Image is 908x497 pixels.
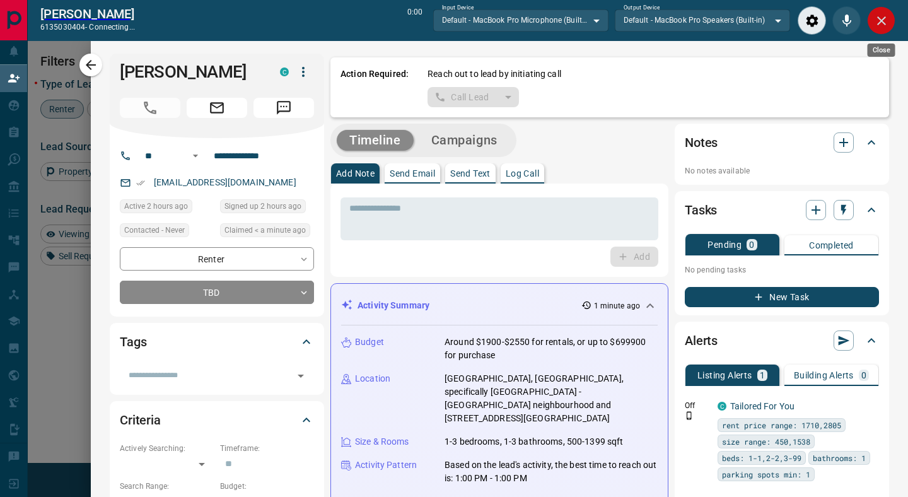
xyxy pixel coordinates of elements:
[120,410,161,430] h2: Criteria
[253,98,314,118] span: Message
[187,98,247,118] span: Email
[445,372,658,425] p: [GEOGRAPHIC_DATA], [GEOGRAPHIC_DATA], specifically [GEOGRAPHIC_DATA] - [GEOGRAPHIC_DATA] neighbou...
[358,299,429,312] p: Activity Summary
[722,435,810,448] span: size range: 450,1538
[220,481,314,492] p: Budget:
[685,132,718,153] h2: Notes
[120,327,314,357] div: Tags
[697,371,752,380] p: Listing Alerts
[722,452,801,464] span: beds: 1-1,2-2,3-99
[813,452,866,464] span: bathrooms: 1
[760,371,765,380] p: 1
[433,9,608,31] div: Default - MacBook Pro Microphone (Built-in)
[120,405,314,435] div: Criteria
[685,287,879,307] button: New Task
[867,6,895,35] div: Close
[718,402,726,411] div: condos.ca
[224,224,306,237] span: Claimed < a minute ago
[40,21,135,33] p: 6135030404 -
[685,195,879,225] div: Tasks
[445,435,624,448] p: 1-3 bedrooms, 1-3 bathrooms, 500-1399 sqft
[341,294,658,317] div: Activity Summary1 minute ago
[685,400,710,411] p: Off
[624,4,660,12] label: Output Device
[707,240,742,249] p: Pending
[355,459,417,472] p: Activity Pattern
[685,330,718,351] h2: Alerts
[136,178,145,187] svg: Email Verified
[355,372,390,385] p: Location
[355,336,384,349] p: Budget
[89,23,134,32] span: connecting...
[280,67,289,76] div: condos.ca
[120,62,261,82] h1: [PERSON_NAME]
[336,169,375,178] p: Add Note
[224,200,301,213] span: Signed up 2 hours ago
[809,241,854,250] p: Completed
[390,169,435,178] p: Send Email
[428,67,561,81] p: Reach out to lead by initiating call
[120,443,214,454] p: Actively Searching:
[355,435,409,448] p: Size & Rooms
[445,459,658,485] p: Based on the lead's activity, the best time to reach out is: 1:00 PM - 1:00 PM
[124,224,185,237] span: Contacted - Never
[120,481,214,492] p: Search Range:
[188,148,203,163] button: Open
[749,240,754,249] p: 0
[220,199,314,217] div: Tue Sep 16 2025
[685,127,879,158] div: Notes
[722,468,810,481] span: parking spots min: 1
[154,177,296,187] a: [EMAIL_ADDRESS][DOMAIN_NAME]
[861,371,866,380] p: 0
[220,443,314,454] p: Timeframe:
[120,199,214,217] div: Tue Sep 16 2025
[685,325,879,356] div: Alerts
[419,130,510,151] button: Campaigns
[40,6,135,21] h2: [PERSON_NAME]
[445,336,658,362] p: Around $1900-$2550 for rentals, or up to $699900 for purchase
[407,6,422,35] p: 0:00
[450,169,491,178] p: Send Text
[685,411,694,420] svg: Push Notification Only
[730,401,794,411] a: Tailored For You
[685,200,717,220] h2: Tasks
[120,332,146,352] h2: Tags
[220,223,314,241] div: Tue Sep 16 2025
[506,169,539,178] p: Log Call
[120,98,180,118] span: Call
[615,9,790,31] div: Default - MacBook Pro Speakers (Built-in)
[120,281,314,304] div: TBD
[685,165,879,177] p: No notes available
[594,300,640,312] p: 1 minute ago
[428,87,519,107] div: split button
[685,260,879,279] p: No pending tasks
[120,247,314,271] div: Renter
[340,67,409,107] p: Action Required:
[868,44,895,57] div: Close
[832,6,861,35] div: Mute
[337,130,414,151] button: Timeline
[442,4,474,12] label: Input Device
[722,419,841,431] span: rent price range: 1710,2805
[794,371,854,380] p: Building Alerts
[292,367,310,385] button: Open
[798,6,826,35] div: Audio Settings
[124,200,188,213] span: Active 2 hours ago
